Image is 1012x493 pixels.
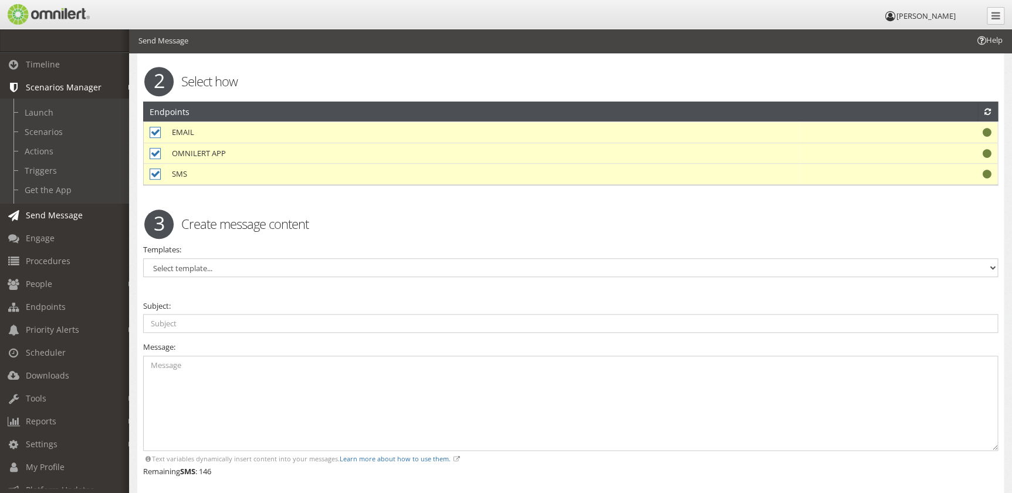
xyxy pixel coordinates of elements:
[144,67,174,96] span: 2
[199,466,211,477] span: 146
[143,314,998,333] input: Subject
[143,342,175,353] label: Message:
[143,244,181,255] label: Templates:
[983,150,991,157] i: Working properly.
[166,143,800,164] td: OMNILERT APP
[26,438,57,450] span: Settings
[144,210,174,239] span: 3
[896,11,956,21] span: [PERSON_NAME]
[166,164,800,184] td: SMS
[138,35,188,46] li: Send Message
[6,4,90,25] img: Omnilert
[150,102,189,121] h2: Endpoints
[26,210,83,221] span: Send Message
[987,7,1004,25] a: Collapse Menu
[26,8,50,19] span: Help
[26,393,46,404] span: Tools
[26,416,56,427] span: Reports
[26,324,79,335] span: Priority Alerts
[143,300,171,312] label: Subject:
[26,59,60,70] span: Timeline
[26,370,69,381] span: Downloads
[143,454,998,463] div: Text variables dynamically insert content into your messages.
[26,255,70,266] span: Procedures
[26,301,66,312] span: Endpoints
[143,466,197,477] span: Remaining :
[26,461,65,472] span: My Profile
[983,170,991,178] i: Working properly.
[983,129,991,136] i: Working properly.
[26,232,55,244] span: Engage
[26,347,66,358] span: Scheduler
[136,215,1006,232] h2: Create message content
[976,35,1003,46] span: Help
[340,454,451,463] a: Learn more about how to use them.
[26,82,101,93] span: Scenarios Manager
[180,466,195,477] strong: SMS
[26,278,52,289] span: People
[166,122,800,143] td: EMAIL
[136,72,1006,90] h2: Select how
